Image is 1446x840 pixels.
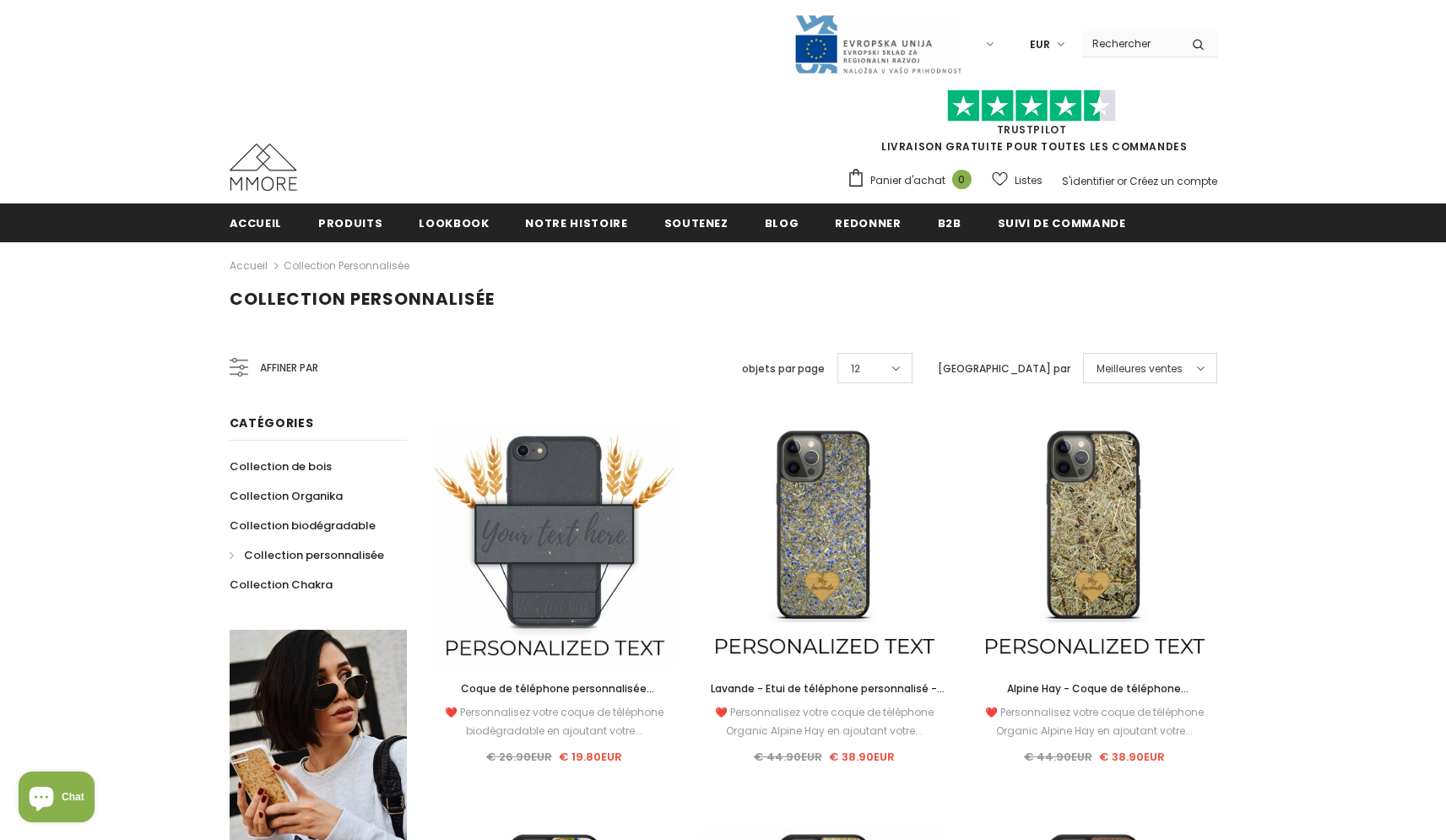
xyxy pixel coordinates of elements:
[997,122,1067,137] a: TrustPilot
[525,203,627,241] a: Notre histoire
[847,97,1217,154] span: LIVRAISON GRATUITE POUR TOUTES LES COMMANDES
[1062,174,1114,188] a: S'identifier
[754,749,822,765] span: € 44.90EUR
[230,540,384,570] a: Collection personnalisée
[765,215,799,231] span: Blog
[318,215,382,231] span: Produits
[972,703,1216,740] div: ❤️ Personnalisez votre coque de téléphone Organic Alpine Hay en ajoutant votre...
[1129,174,1217,188] a: Créez un compte
[992,165,1043,195] a: Listes
[230,481,343,511] a: Collection Organika
[1030,36,1050,53] span: EUR
[260,359,318,377] span: Affiner par
[230,144,297,191] img: Cas MMORE
[14,772,100,826] inbox-online-store-chat: Shopify online store chat
[664,215,728,231] span: soutenez
[559,749,622,765] span: € 19.80EUR
[230,215,283,231] span: Accueil
[835,203,901,241] a: Redonner
[742,360,825,377] label: objets par page
[419,203,489,241] a: Lookbook
[461,681,654,714] span: Coque de téléphone personnalisée biodégradable - Noire
[432,703,677,740] div: ❤️ Personnalisez votre coque de téléphone biodégradable en ajoutant votre...
[870,172,945,189] span: Panier d'achat
[230,203,283,241] a: Accueil
[1015,172,1043,189] span: Listes
[230,452,332,481] a: Collection de bois
[711,681,945,714] span: Lavande - Etui de téléphone personnalisé - Cadeau personnalisé
[701,703,946,740] div: ❤️ Personnalisez votre coque de téléphone Organic Alpine Hay en ajoutant votre...
[664,203,728,241] a: soutenez
[998,215,1126,231] span: Suivi de commande
[829,749,895,765] span: € 38.90EUR
[793,36,962,51] a: Javni Razpis
[1097,360,1183,377] span: Meilleures ventes
[995,681,1193,714] span: Alpine Hay - Coque de téléphone personnalisée - Cadeau personnalisé
[432,680,677,698] a: Coque de téléphone personnalisée biodégradable - Noire
[230,256,268,276] a: Accueil
[230,458,332,474] span: Collection de bois
[793,14,962,75] img: Javni Razpis
[952,170,972,189] span: 0
[230,511,376,540] a: Collection biodégradable
[998,203,1126,241] a: Suivi de commande
[1082,31,1179,56] input: Search Site
[938,360,1070,377] label: [GEOGRAPHIC_DATA] par
[230,415,314,431] span: Catégories
[230,577,333,593] span: Collection Chakra
[525,215,627,231] span: Notre histoire
[230,518,376,534] span: Collection biodégradable
[972,680,1216,698] a: Alpine Hay - Coque de téléphone personnalisée - Cadeau personnalisé
[1117,174,1127,188] span: or
[938,203,961,241] a: B2B
[851,360,860,377] span: 12
[947,89,1116,122] img: Faites confiance aux étoiles pilotes
[230,570,333,599] a: Collection Chakra
[284,258,409,273] a: Collection personnalisée
[486,749,552,765] span: € 26.90EUR
[847,168,980,193] a: Panier d'achat 0
[230,488,343,504] span: Collection Organika
[1024,749,1092,765] span: € 44.90EUR
[765,203,799,241] a: Blog
[1099,749,1165,765] span: € 38.90EUR
[419,215,489,231] span: Lookbook
[938,215,961,231] span: B2B
[318,203,382,241] a: Produits
[701,680,946,698] a: Lavande - Etui de téléphone personnalisé - Cadeau personnalisé
[244,547,384,563] span: Collection personnalisée
[230,287,495,311] span: Collection personnalisée
[835,215,901,231] span: Redonner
